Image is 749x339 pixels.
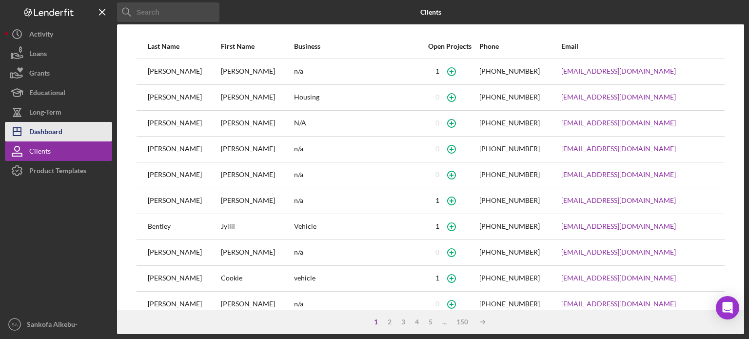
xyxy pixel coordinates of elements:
div: [PERSON_NAME] [148,240,220,265]
div: 1 [435,67,439,75]
div: [PERSON_NAME] [221,292,293,317]
div: [PERSON_NAME] [148,85,220,110]
div: n/a [294,292,420,317]
div: n/a [294,163,420,187]
div: Business [294,42,420,50]
div: [PERSON_NAME] [148,60,220,84]
div: [PHONE_NUMBER] [479,300,540,308]
button: Dashboard [5,122,112,141]
div: [PHONE_NUMBER] [479,171,540,179]
a: [EMAIL_ADDRESS][DOMAIN_NAME] [561,67,676,75]
button: Loans [5,44,112,63]
div: 2 [383,318,396,326]
a: [EMAIL_ADDRESS][DOMAIN_NAME] [561,222,676,230]
div: Educational [29,83,65,105]
div: Housing [294,85,420,110]
div: 0 [435,171,439,179]
button: Product Templates [5,161,112,180]
div: Phone [479,42,560,50]
div: 0 [435,248,439,256]
div: [PERSON_NAME] [148,189,220,213]
text: SA [12,322,18,327]
div: Activity [29,24,53,46]
div: Product Templates [29,161,86,183]
div: ... [437,318,452,326]
a: [EMAIL_ADDRESS][DOMAIN_NAME] [561,171,676,179]
a: [EMAIL_ADDRESS][DOMAIN_NAME] [561,248,676,256]
div: vehicle [294,266,420,291]
div: Jyilil [221,215,293,239]
div: [PERSON_NAME] [221,137,293,161]
button: Educational [5,83,112,102]
div: Loans [29,44,47,66]
div: 1 [435,197,439,204]
div: [PERSON_NAME] [221,163,293,187]
div: N/A [294,111,420,136]
div: [PHONE_NUMBER] [479,248,540,256]
div: [PERSON_NAME] [148,137,220,161]
div: Grants [29,63,50,85]
div: 0 [435,93,439,101]
div: Clients [29,141,51,163]
a: [EMAIL_ADDRESS][DOMAIN_NAME] [561,197,676,204]
div: Email [561,42,713,50]
a: [EMAIL_ADDRESS][DOMAIN_NAME] [561,274,676,282]
button: Long-Term [5,102,112,122]
div: [PERSON_NAME] [221,60,293,84]
div: Dashboard [29,122,62,144]
div: Cookie [221,266,293,291]
div: [PERSON_NAME] [221,85,293,110]
div: Bentley [148,215,220,239]
div: 3 [396,318,410,326]
div: 1 [369,318,383,326]
div: [PHONE_NUMBER] [479,274,540,282]
div: 0 [435,300,439,308]
div: [PHONE_NUMBER] [479,197,540,204]
button: SASankofa Alkebu-[GEOGRAPHIC_DATA] [5,315,112,334]
button: Clients [5,141,112,161]
div: n/a [294,60,420,84]
a: [EMAIL_ADDRESS][DOMAIN_NAME] [561,145,676,153]
a: Activity [5,24,112,44]
div: [PERSON_NAME] [221,111,293,136]
a: [EMAIL_ADDRESS][DOMAIN_NAME] [561,119,676,127]
div: 0 [435,119,439,127]
a: [EMAIL_ADDRESS][DOMAIN_NAME] [561,93,676,101]
div: 1 [435,274,439,282]
button: Grants [5,63,112,83]
div: Last Name [148,42,220,50]
div: [PHONE_NUMBER] [479,145,540,153]
div: [PHONE_NUMBER] [479,119,540,127]
div: First Name [221,42,293,50]
div: 150 [452,318,473,326]
div: 1 [435,222,439,230]
div: 5 [424,318,437,326]
div: [PERSON_NAME] [221,240,293,265]
div: Vehicle [294,215,420,239]
div: [PERSON_NAME] [148,266,220,291]
div: 4 [410,318,424,326]
div: n/a [294,137,420,161]
div: [PHONE_NUMBER] [479,222,540,230]
div: [PERSON_NAME] [148,163,220,187]
div: Open Projects [421,42,479,50]
div: n/a [294,240,420,265]
div: Open Intercom Messenger [716,296,739,319]
b: Clients [420,8,441,16]
div: n/a [294,189,420,213]
div: 0 [435,145,439,153]
div: [PERSON_NAME] [148,111,220,136]
div: [PHONE_NUMBER] [479,93,540,101]
input: Search [117,2,219,22]
a: [EMAIL_ADDRESS][DOMAIN_NAME] [561,300,676,308]
div: [PERSON_NAME] [148,292,220,317]
div: [PHONE_NUMBER] [479,67,540,75]
div: [PERSON_NAME] [221,189,293,213]
div: Long-Term [29,102,61,124]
